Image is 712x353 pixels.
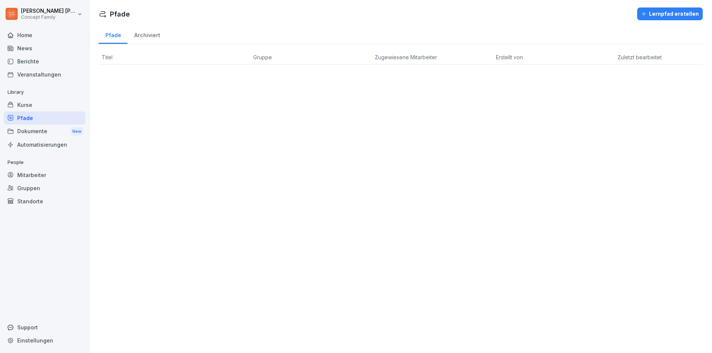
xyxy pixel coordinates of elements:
a: DokumenteNew [4,125,86,138]
a: Mitarbeiter [4,168,86,182]
p: Concept Family [21,15,76,20]
a: Standorte [4,195,86,208]
div: Support [4,321,86,334]
a: Gruppen [4,182,86,195]
a: Automatisierungen [4,138,86,151]
a: Pfade [4,111,86,125]
a: Berichte [4,55,86,68]
a: Kurse [4,98,86,111]
a: Home [4,29,86,42]
a: News [4,42,86,55]
a: Einstellungen [4,334,86,347]
p: Library [4,86,86,98]
div: New [71,127,83,136]
span: Zugewiesene Mitarbeiter [375,54,437,60]
div: Dokumente [4,125,86,138]
span: Erstellt von [496,54,523,60]
h1: Pfade [110,9,130,19]
p: [PERSON_NAME] [PERSON_NAME] [21,8,76,14]
span: Titel [102,54,113,60]
div: Lernpfad erstellen [641,10,699,18]
a: Veranstaltungen [4,68,86,81]
span: Zuletzt bearbeitet [618,54,662,60]
a: Archiviert [128,25,167,44]
p: People [4,156,86,168]
button: Lernpfad erstellen [637,8,703,20]
th: Gruppe [251,50,372,65]
a: Pfade [99,25,128,44]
